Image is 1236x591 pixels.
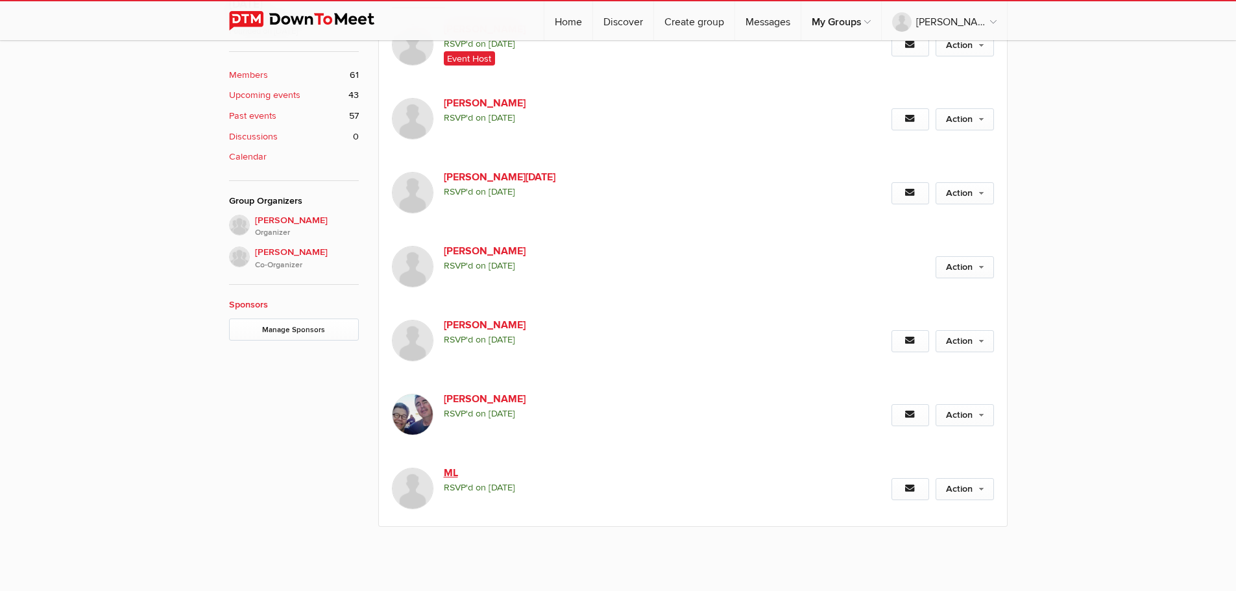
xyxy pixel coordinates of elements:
img: Josh Knowles [392,98,433,139]
a: Action [936,108,994,130]
i: Co-Organizer [255,259,359,271]
span: 0 [353,130,359,144]
span: Event Host [444,51,496,66]
a: Home [544,1,592,40]
b: Past events [229,109,276,123]
div: Group Organizers [229,194,359,208]
img: ML [392,468,433,509]
img: H Lee hoops [392,24,433,66]
i: [DATE] [489,334,515,345]
span: [PERSON_NAME] [255,213,359,239]
span: 43 [348,88,359,103]
img: Jim Goulding [392,394,433,435]
b: Members [229,68,268,82]
a: Discussions 0 [229,130,359,144]
a: [PERSON_NAME] [444,391,666,407]
a: Upcoming events 43 [229,88,359,103]
span: RSVP'd on [444,37,814,51]
i: [DATE] [489,38,515,49]
a: [PERSON_NAME]Co-Organizer [229,239,359,271]
a: Action [936,330,994,352]
a: Action [936,256,994,278]
i: Organizer [255,227,359,239]
b: Calendar [229,150,267,164]
img: Derek [229,247,250,267]
a: [PERSON_NAME] [444,95,666,111]
a: Members 61 [229,68,359,82]
span: RSVP'd on [444,407,814,421]
a: Action [936,182,994,204]
a: Action [936,404,994,426]
a: Sponsors [229,299,268,310]
span: RSVP'd on [444,185,814,199]
i: [DATE] [489,482,515,493]
a: Create group [654,1,734,40]
span: RSVP'd on [444,481,814,495]
a: Calendar [229,150,359,164]
i: [DATE] [489,112,515,123]
img: Ken Easter [392,172,433,213]
img: DownToMeet [229,11,394,30]
a: My Groups [801,1,881,40]
a: [PERSON_NAME] [882,1,1007,40]
a: [PERSON_NAME][DATE] [444,169,666,185]
a: Discover [593,1,653,40]
span: [PERSON_NAME] [255,245,359,271]
a: ML [444,465,666,481]
a: [PERSON_NAME] [444,243,666,259]
b: Upcoming events [229,88,300,103]
a: Past events 57 [229,109,359,123]
i: [DATE] [489,260,515,271]
a: Action [936,34,994,56]
span: 61 [350,68,359,82]
i: [DATE] [489,408,515,419]
span: RSVP'd on [444,259,814,273]
b: Discussions [229,130,278,144]
img: Derek [392,246,433,287]
a: Action [936,478,994,500]
a: Manage Sponsors [229,319,359,341]
span: RSVP'd on [444,111,814,125]
a: [PERSON_NAME]Organizer [229,215,359,239]
a: Messages [735,1,801,40]
span: 57 [349,109,359,123]
img: H Lee hoops [229,215,250,235]
span: RSVP'd on [444,333,814,347]
i: [DATE] [489,186,515,197]
a: [PERSON_NAME] [444,317,666,333]
img: John Mathews [392,320,433,361]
